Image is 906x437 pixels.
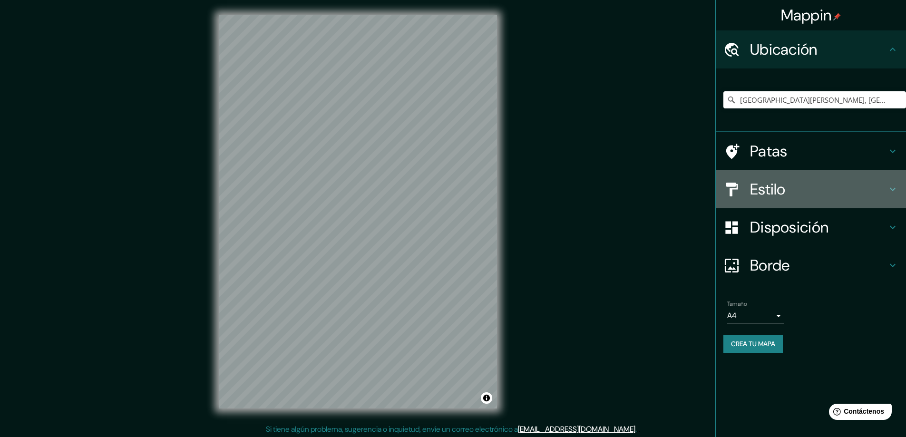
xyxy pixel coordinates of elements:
[723,335,783,353] button: Crea tu mapa
[833,13,841,20] img: pin-icon.png
[638,424,640,434] font: .
[716,246,906,284] div: Borde
[723,91,906,108] input: Elige tu ciudad o zona
[716,170,906,208] div: Estilo
[716,208,906,246] div: Disposición
[481,392,492,404] button: Activar o desactivar atribución
[731,340,775,348] font: Crea tu mapa
[750,179,786,199] font: Estilo
[727,311,737,320] font: A4
[635,424,637,434] font: .
[727,308,784,323] div: A4
[750,255,790,275] font: Borde
[518,424,635,434] a: [EMAIL_ADDRESS][DOMAIN_NAME]
[716,132,906,170] div: Patas
[219,15,497,408] canvas: Mapa
[716,30,906,68] div: Ubicación
[727,300,747,308] font: Tamaño
[750,141,788,161] font: Patas
[781,5,832,25] font: Mappin
[266,424,518,434] font: Si tiene algún problema, sugerencia o inquietud, envíe un correo electrónico a
[821,400,896,427] iframe: Lanzador de widgets de ayuda
[750,39,818,59] font: Ubicación
[637,424,638,434] font: .
[750,217,828,237] font: Disposición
